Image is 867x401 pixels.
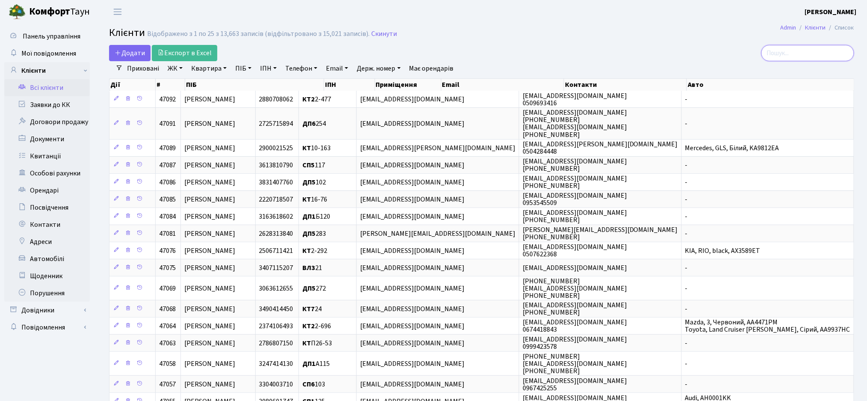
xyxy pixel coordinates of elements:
[353,61,404,76] a: Держ. номер
[685,160,688,170] span: -
[360,119,465,128] span: [EMAIL_ADDRESS][DOMAIN_NAME]
[323,61,352,76] a: Email
[685,246,760,255] span: KIA, RIO, black, AX3589ET
[302,284,316,293] b: ДП5
[360,95,465,104] span: [EMAIL_ADDRESS][DOMAIN_NAME]
[232,61,255,76] a: ПІБ
[781,23,796,32] a: Admin
[185,79,324,91] th: ПІБ
[685,178,688,187] span: -
[184,359,235,368] span: [PERSON_NAME]
[4,319,90,336] a: Повідомлення
[685,119,688,128] span: -
[159,143,176,153] span: 47089
[4,199,90,216] a: Посвідчення
[360,284,465,293] span: [EMAIL_ADDRESS][DOMAIN_NAME]
[29,5,70,18] b: Комфорт
[184,229,235,238] span: [PERSON_NAME]
[302,359,316,368] b: ДП1
[360,246,465,255] span: [EMAIL_ADDRESS][DOMAIN_NAME]
[302,143,331,153] span: 10-163
[184,160,235,170] span: [PERSON_NAME]
[184,119,235,128] span: [PERSON_NAME]
[259,119,293,128] span: 2725715894
[184,212,235,221] span: [PERSON_NAME]
[159,212,176,221] span: 47084
[360,178,465,187] span: [EMAIL_ADDRESS][DOMAIN_NAME]
[4,165,90,182] a: Особові рахунки
[159,321,176,331] span: 47064
[302,380,325,389] span: 103
[4,233,90,250] a: Адреси
[259,212,293,221] span: 3163618602
[564,79,687,91] th: Контакти
[109,79,156,91] th: Дії
[523,242,627,259] span: [EMAIL_ADDRESS][DOMAIN_NAME] 0507622368
[184,339,235,348] span: [PERSON_NAME]
[523,318,627,334] span: [EMAIL_ADDRESS][DOMAIN_NAME] 0674418843
[188,61,230,76] a: Квартира
[360,304,465,314] span: [EMAIL_ADDRESS][DOMAIN_NAME]
[259,246,293,255] span: 2506711421
[523,157,627,173] span: [EMAIL_ADDRESS][DOMAIN_NAME] [PHONE_NUMBER]
[4,216,90,233] a: Контакти
[302,178,316,187] b: ДП5
[302,95,315,104] b: КТ2
[302,359,330,368] span: А115
[324,79,375,91] th: ІПН
[360,380,465,389] span: [EMAIL_ADDRESS][DOMAIN_NAME]
[375,79,441,91] th: Приміщення
[302,246,327,255] span: 2-292
[4,113,90,131] a: Договори продажу
[259,263,293,273] span: 3407115207
[360,212,465,221] span: [EMAIL_ADDRESS][DOMAIN_NAME]
[360,321,465,331] span: [EMAIL_ADDRESS][DOMAIN_NAME]
[360,160,465,170] span: [EMAIL_ADDRESS][DOMAIN_NAME]
[360,143,515,153] span: [EMAIL_ADDRESS][PERSON_NAME][DOMAIN_NAME]
[685,143,779,153] span: Mercedes, GLS, Білий, KA9812EA
[259,304,293,314] span: 3490414450
[302,160,315,170] b: СП5
[4,302,90,319] a: Довідники
[4,285,90,302] a: Порушення
[156,79,186,91] th: #
[259,284,293,293] span: 3063612655
[109,25,145,40] span: Клієнти
[23,32,80,41] span: Панель управління
[159,119,176,128] span: 47091
[302,195,311,204] b: КТ
[302,304,322,314] span: 24
[685,380,688,389] span: -
[685,95,688,104] span: -
[360,359,465,368] span: [EMAIL_ADDRESS][DOMAIN_NAME]
[685,304,688,314] span: -
[184,284,235,293] span: [PERSON_NAME]
[159,229,176,238] span: 47081
[302,212,316,221] b: ДП1
[159,178,176,187] span: 47086
[302,160,325,170] span: 117
[302,304,315,314] b: КТ7
[523,300,627,317] span: [EMAIL_ADDRESS][DOMAIN_NAME] [PHONE_NUMBER]
[9,3,26,21] img: logo.png
[685,359,688,368] span: -
[109,45,151,61] a: Додати
[685,212,688,221] span: -
[805,7,857,17] b: [PERSON_NAME]
[159,339,176,348] span: 47063
[184,380,235,389] span: [PERSON_NAME]
[29,5,90,19] span: Таун
[152,45,217,61] a: Експорт в Excel
[685,229,688,238] span: -
[685,339,688,348] span: -
[523,108,627,139] span: [EMAIL_ADDRESS][DOMAIN_NAME] [PHONE_NUMBER] [EMAIL_ADDRESS][DOMAIN_NAME] [PHONE_NUMBER]
[523,376,627,393] span: [EMAIL_ADDRESS][DOMAIN_NAME] 0967425255
[4,267,90,285] a: Щоденник
[282,61,321,76] a: Телефон
[21,49,76,58] span: Мої повідомлення
[685,284,688,293] span: -
[761,45,854,61] input: Пошук...
[4,28,90,45] a: Панель управління
[302,284,326,293] span: 272
[523,335,627,351] span: [EMAIL_ADDRESS][DOMAIN_NAME] 0999423578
